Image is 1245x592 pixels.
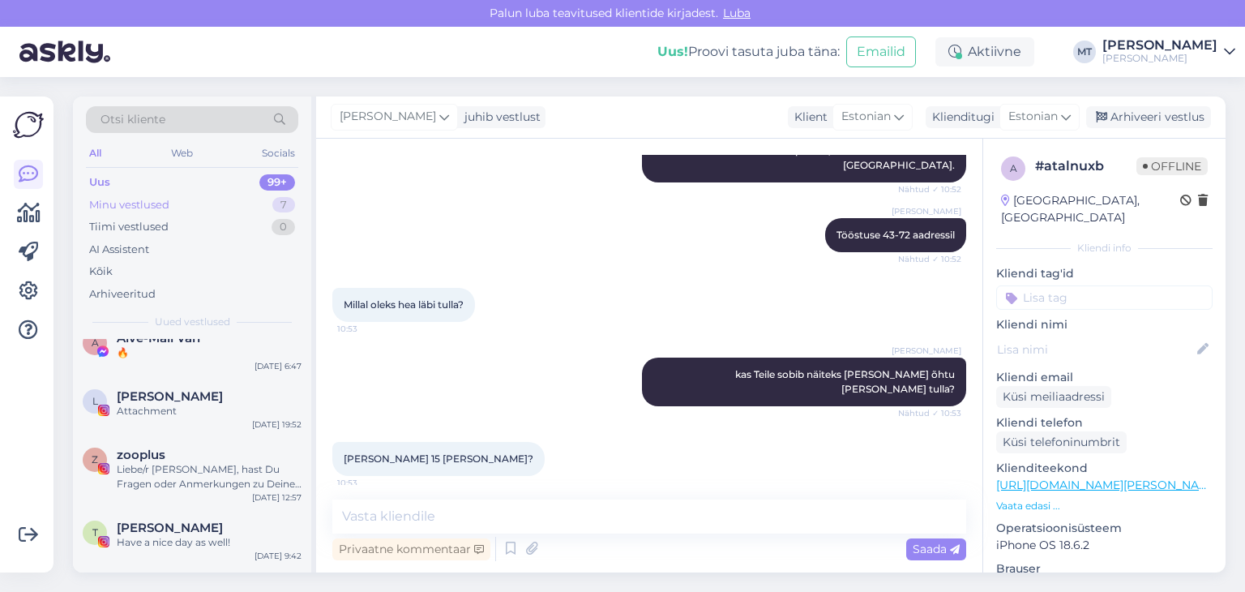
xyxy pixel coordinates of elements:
[13,109,44,140] img: Askly Logo
[996,265,1213,282] p: Kliendi tag'id
[898,253,961,265] span: Nähtud ✓ 10:52
[89,242,149,258] div: AI Assistent
[101,111,165,128] span: Otsi kliente
[892,345,961,357] span: [PERSON_NAME]
[1010,162,1017,174] span: a
[996,537,1213,554] p: iPhone OS 18.6.2
[117,462,302,491] div: Liebe/r [PERSON_NAME], hast Du Fragen oder Anmerkungen zu Deiner Bestellung? Bitte nutze unser Fo...
[898,183,961,195] span: Nähtud ✓ 10:52
[168,143,196,164] div: Web
[788,109,828,126] div: Klient
[996,560,1213,577] p: Brauser
[996,499,1213,513] p: Vaata edasi ...
[337,477,398,489] span: 10:53
[117,404,302,418] div: Attachment
[272,197,295,213] div: 7
[344,453,533,465] span: [PERSON_NAME] 15 [PERSON_NAME]?
[913,542,960,556] span: Saada
[836,229,955,241] span: Tööstuse 43-72 aadressil
[117,345,302,360] div: 🔥
[1102,39,1217,52] div: [PERSON_NAME]
[1086,106,1211,128] div: Arhiveeri vestlus
[996,241,1213,255] div: Kliendi info
[344,298,464,311] span: Millal oleks hea läbi tulla?
[735,368,957,395] span: kas Teile sobib näiteks [PERSON_NAME] õhtu [PERSON_NAME] tulla?
[935,37,1034,66] div: Aktiivne
[117,389,223,404] span: Laura Künnap
[117,521,223,535] span: TRIXIE Heimtierbedarf
[926,109,995,126] div: Klienditugi
[89,197,169,213] div: Minu vestlused
[996,386,1111,408] div: Küsi meiliaadressi
[841,108,891,126] span: Estonian
[340,108,436,126] span: [PERSON_NAME]
[155,315,230,329] span: Uued vestlused
[272,219,295,235] div: 0
[1136,157,1208,175] span: Offline
[117,535,302,550] div: Have a nice day as well!
[89,174,110,191] div: Uus
[92,453,98,465] span: z
[1001,192,1180,226] div: [GEOGRAPHIC_DATA], [GEOGRAPHIC_DATA]
[898,407,961,419] span: Nähtud ✓ 10:53
[1102,39,1235,65] a: [PERSON_NAME][PERSON_NAME]
[996,369,1213,386] p: Kliendi email
[89,286,156,302] div: Arhiveeritud
[846,36,916,67] button: Emailid
[1073,41,1096,63] div: MT
[892,205,961,217] span: [PERSON_NAME]
[1102,52,1217,65] div: [PERSON_NAME]
[89,264,113,280] div: Kõik
[657,42,840,62] div: Proovi tasuta juba täna:
[458,109,541,126] div: juhib vestlust
[92,526,98,538] span: T
[996,316,1213,333] p: Kliendi nimi
[332,538,490,560] div: Privaatne kommentaar
[1008,108,1058,126] span: Estonian
[337,323,398,335] span: 10:53
[252,418,302,431] div: [DATE] 19:52
[997,341,1194,358] input: Lisa nimi
[996,460,1213,477] p: Klienditeekond
[259,174,295,191] div: 99+
[657,44,688,59] b: Uus!
[252,491,302,504] div: [DATE] 12:57
[718,6,755,20] span: Luba
[86,143,105,164] div: All
[1035,157,1136,176] div: # atalnuxb
[996,520,1213,537] p: Operatsioonisüsteem
[92,337,99,349] span: A
[996,414,1213,431] p: Kliendi telefon
[259,143,298,164] div: Socials
[996,431,1127,453] div: Küsi telefoninumbrit
[92,395,98,407] span: L
[255,360,302,372] div: [DATE] 6:47
[89,219,169,235] div: Tiimi vestlused
[996,478,1220,492] a: [URL][DOMAIN_NAME][PERSON_NAME]
[996,285,1213,310] input: Lisa tag
[255,550,302,562] div: [DATE] 9:42
[117,448,165,462] span: zooplus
